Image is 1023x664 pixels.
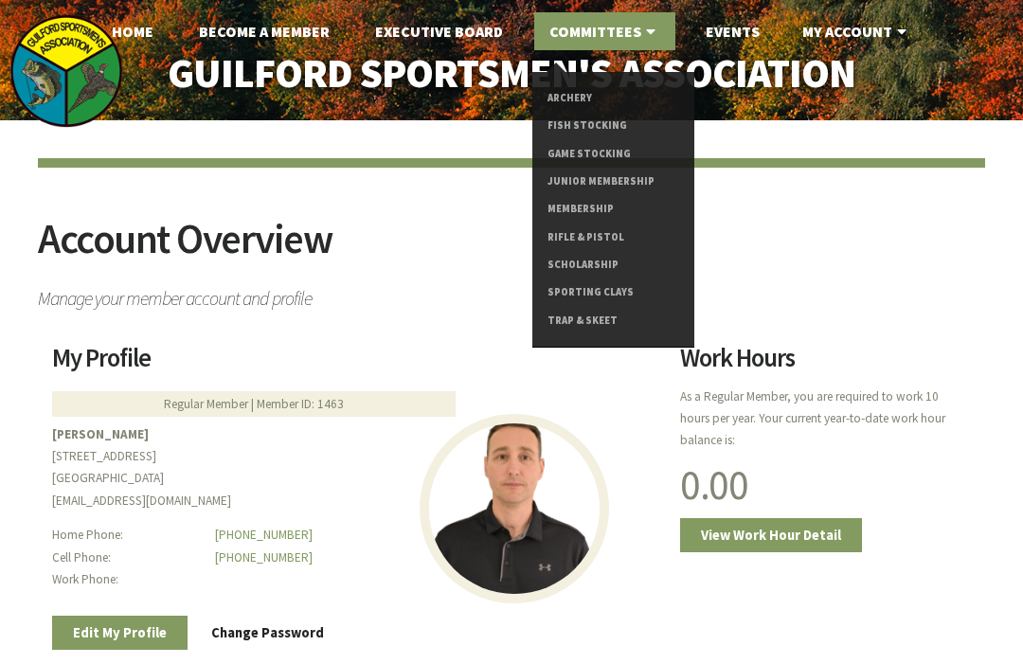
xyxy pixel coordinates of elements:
a: Home [97,12,169,50]
a: Edit My Profile [52,616,188,651]
a: Guilford Sportsmen's Association [133,38,890,108]
a: Executive Board [360,12,518,50]
span: Manage your member account and profile [38,279,985,308]
a: Game Stocking [547,140,679,168]
a: [PHONE_NUMBER] [215,549,313,565]
a: Committees [534,12,675,50]
a: Trap & Skeet [547,307,679,334]
h2: Account Overview [38,218,985,279]
a: Events [691,12,775,50]
a: View Work Hour Detail [680,518,862,553]
a: Archery [547,84,679,112]
h1: 0.00 [680,464,971,505]
h2: Work Hours [680,346,971,384]
div: Regular Member | Member ID: 1463 [52,391,456,417]
p: [STREET_ADDRESS] [GEOGRAPHIC_DATA] [EMAIL_ADDRESS][DOMAIN_NAME] [52,423,656,511]
a: Change Password [190,616,345,651]
a: My Account [787,12,926,50]
img: logo_sm.png [9,14,123,128]
a: Membership [547,195,679,223]
a: Junior Membership [547,168,679,195]
a: Become A Member [184,12,345,50]
a: Sporting Clays [547,278,679,306]
dt: Cell Phone [52,547,204,568]
p: As a Regular Member, you are required to work 10 hours per year. Your current year-to-date work h... [680,386,971,452]
a: Fish Stocking [547,112,679,139]
dt: Work Phone [52,568,204,590]
b: [PERSON_NAME] [52,426,149,442]
h2: My Profile [52,346,656,384]
a: Scholarship [547,251,679,278]
dt: Home Phone [52,524,204,546]
a: [PHONE_NUMBER] [215,527,313,543]
a: Rifle & Pistol [547,224,679,251]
